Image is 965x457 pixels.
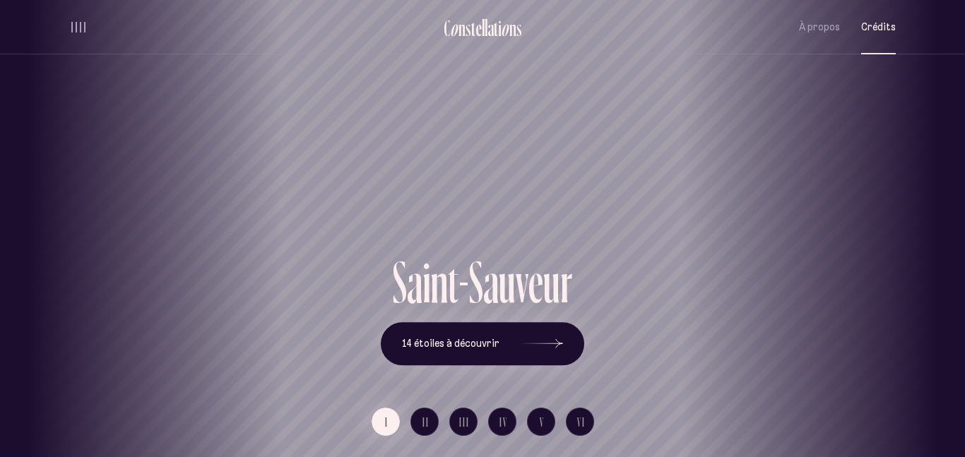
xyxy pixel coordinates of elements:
[458,253,469,311] div: -
[861,11,896,44] button: Crédits
[499,253,516,311] div: u
[410,408,439,436] button: II
[509,16,516,40] div: n
[516,253,528,311] div: v
[799,11,840,44] button: À propos
[528,253,543,311] div: e
[540,416,545,428] span: V
[402,338,499,350] span: 14 étoiles à découvrir
[527,408,555,436] button: V
[385,416,389,428] span: I
[475,16,482,40] div: e
[459,416,470,428] span: III
[372,408,400,436] button: I
[577,416,586,428] span: VI
[861,21,896,33] span: Crédits
[381,322,584,366] button: 14 étoiles à découvrir
[430,253,448,311] div: n
[498,16,502,40] div: i
[499,416,508,428] span: IV
[449,408,478,436] button: III
[543,253,560,311] div: u
[466,16,471,40] div: s
[450,16,458,40] div: o
[469,253,483,311] div: S
[516,16,522,40] div: s
[444,16,450,40] div: C
[494,16,498,40] div: t
[422,416,430,428] span: II
[422,253,430,311] div: i
[393,253,407,311] div: S
[471,16,475,40] div: t
[69,20,88,35] button: volume audio
[407,253,422,311] div: a
[485,16,487,40] div: l
[448,253,458,311] div: t
[799,21,840,33] span: À propos
[483,253,499,311] div: a
[560,253,572,311] div: r
[488,408,516,436] button: IV
[566,408,594,436] button: VI
[482,16,485,40] div: l
[458,16,466,40] div: n
[487,16,494,40] div: a
[501,16,509,40] div: o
